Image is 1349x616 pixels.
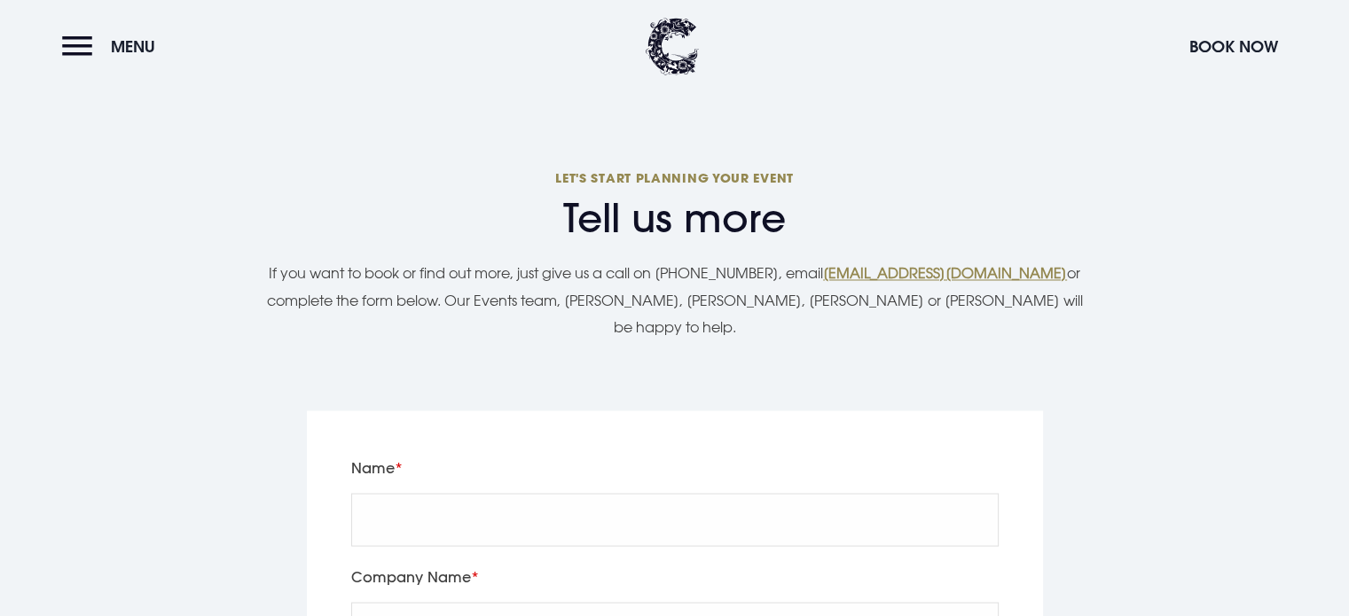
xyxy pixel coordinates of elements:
[267,195,1083,242] h2: Tell us more
[267,169,1083,186] p: Let's start planning your event
[111,36,155,57] span: Menu
[351,455,999,480] label: Name
[1180,27,1287,66] button: Book Now
[823,264,1067,282] a: [EMAIL_ADDRESS][DOMAIN_NAME]
[351,564,999,589] label: Company Name
[62,27,164,66] button: Menu
[646,18,699,75] img: Clandeboye Lodge
[267,260,1083,340] p: If you want to book or find out more, just give us a call on [PHONE_NUMBER], email or complete th...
